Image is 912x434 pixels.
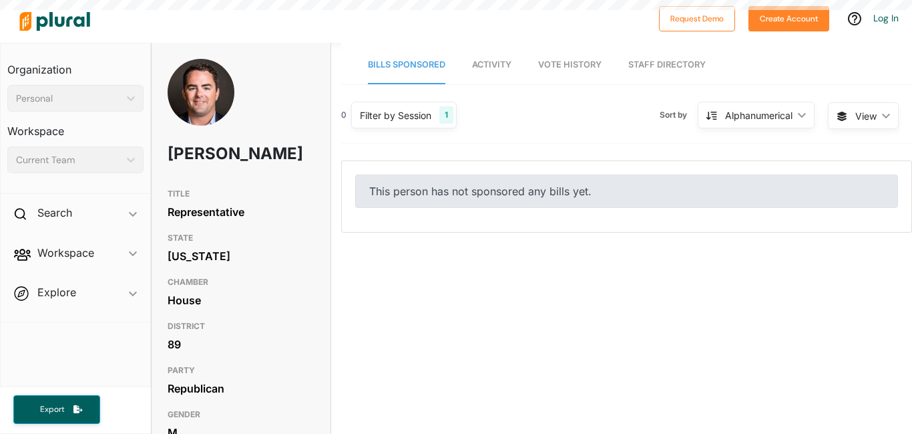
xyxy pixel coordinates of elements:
h3: STATE [168,230,314,246]
span: Vote History [538,60,602,70]
h1: [PERSON_NAME] [168,134,256,174]
a: Request Demo [659,11,735,25]
div: 89 [168,334,314,354]
a: Staff Directory [628,46,706,84]
div: This person has not sponsored any bills yet. [355,175,898,208]
img: Headshot of Micah Caskey [168,59,234,138]
span: View [855,109,877,123]
div: 1 [439,106,453,124]
div: Current Team [16,153,122,167]
div: House [168,290,314,310]
button: Request Demo [659,6,735,31]
span: Activity [472,60,511,70]
h2: Search [37,205,72,220]
div: Republican [168,378,314,399]
span: Export [31,404,73,415]
h3: Workspace [7,112,144,141]
button: Create Account [748,6,829,31]
a: Bills Sponsored [368,46,445,84]
a: Activity [472,46,511,84]
a: Log In [873,12,899,24]
h3: DISTRICT [168,318,314,334]
div: Representative [168,202,314,222]
h3: PARTY [168,362,314,378]
div: Personal [16,92,122,106]
span: Sort by [660,109,698,121]
h3: GENDER [168,407,314,423]
h3: TITLE [168,186,314,202]
a: Vote History [538,46,602,84]
div: Alphanumerical [725,108,792,122]
div: 0 [341,109,347,121]
div: [US_STATE] [168,246,314,266]
span: Bills Sponsored [368,60,445,70]
button: Export [13,395,100,424]
div: Filter by Session [360,108,431,122]
h3: Organization [7,50,144,80]
a: Create Account [748,11,829,25]
h3: CHAMBER [168,274,314,290]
